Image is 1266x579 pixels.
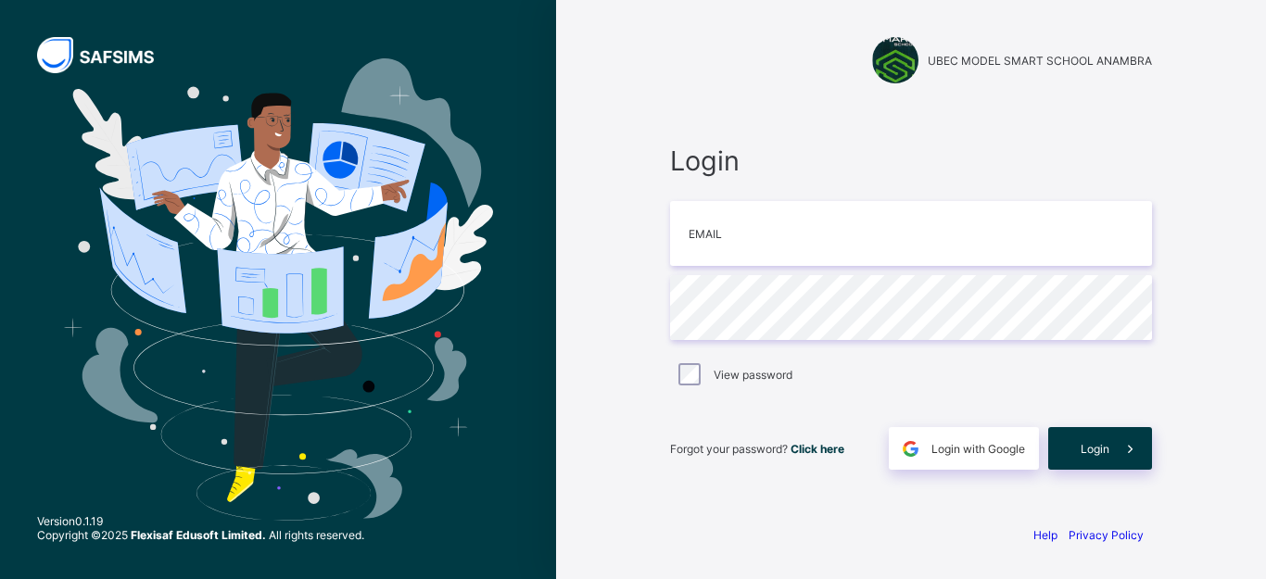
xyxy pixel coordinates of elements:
a: Help [1033,528,1057,542]
span: Login [1081,442,1109,456]
img: Hero Image [63,58,494,522]
strong: Flexisaf Edusoft Limited. [131,528,266,542]
label: View password [714,368,792,382]
span: Login [670,145,1152,177]
img: SAFSIMS Logo [37,37,176,73]
img: google.396cfc9801f0270233282035f929180a.svg [900,438,921,459]
a: Click here [791,442,844,456]
span: Login with Google [931,442,1025,456]
a: Privacy Policy [1069,528,1144,542]
span: Version 0.1.19 [37,514,364,528]
span: Copyright © 2025 All rights reserved. [37,528,364,542]
span: Forgot your password? [670,442,844,456]
span: UBEC MODEL SMART SCHOOL ANAMBRA [928,54,1152,68]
